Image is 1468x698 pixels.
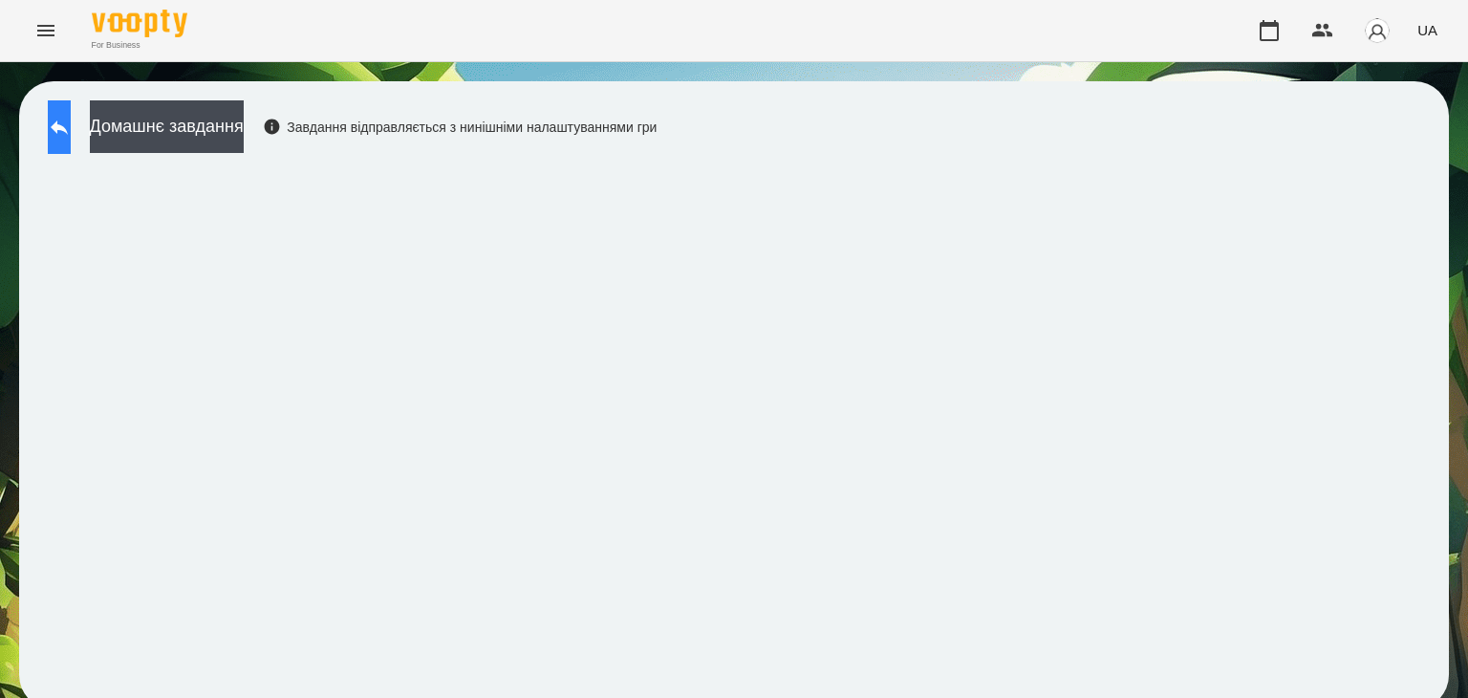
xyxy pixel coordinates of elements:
button: Menu [23,8,69,54]
div: Завдання відправляється з нинішніми налаштуваннями гри [263,118,658,137]
img: Voopty Logo [92,10,187,37]
button: UA [1410,12,1445,48]
span: UA [1417,20,1437,40]
span: For Business [92,39,187,52]
button: Домашнє завдання [90,100,244,153]
img: avatar_s.png [1364,17,1391,44]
